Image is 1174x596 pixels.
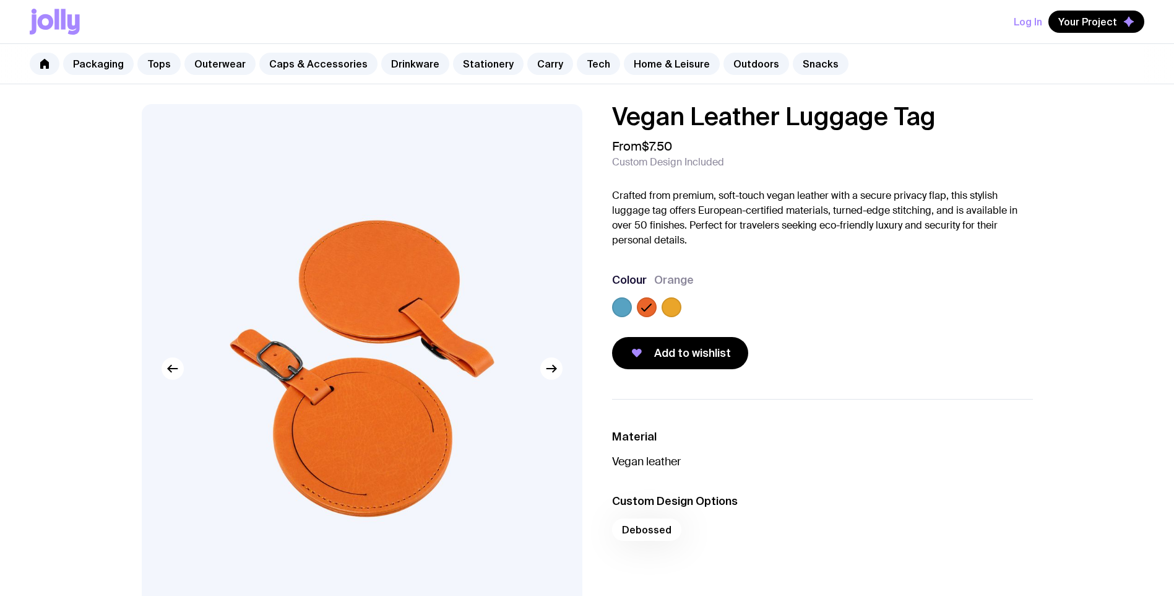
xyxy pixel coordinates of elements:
button: Your Project [1048,11,1144,33]
p: Crafted from premium, soft-touch vegan leather with a secure privacy flap, this stylish luggage t... [612,188,1033,248]
h1: Vegan Leather Luggage Tag [612,104,1033,129]
a: Carry [527,53,573,75]
span: Custom Design Included [612,156,724,169]
a: Outerwear [184,53,256,75]
span: Your Project [1058,15,1117,28]
button: Log In [1014,11,1042,33]
a: Drinkware [381,53,449,75]
h3: Custom Design Options [612,494,1033,509]
a: Outdoors [723,53,789,75]
a: Packaging [63,53,134,75]
span: Add to wishlist [654,346,731,361]
span: Orange [654,273,694,287]
a: Tech [577,53,620,75]
a: Tops [137,53,181,75]
a: Home & Leisure [624,53,720,75]
span: From [612,139,672,154]
h3: Colour [612,273,647,287]
button: Add to wishlist [612,337,748,369]
span: $7.50 [642,138,672,154]
h3: Material [612,429,1033,444]
a: Snacks [793,53,848,75]
a: Caps & Accessories [259,53,378,75]
a: Stationery [453,53,524,75]
p: Vegan leather [612,454,1033,469]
